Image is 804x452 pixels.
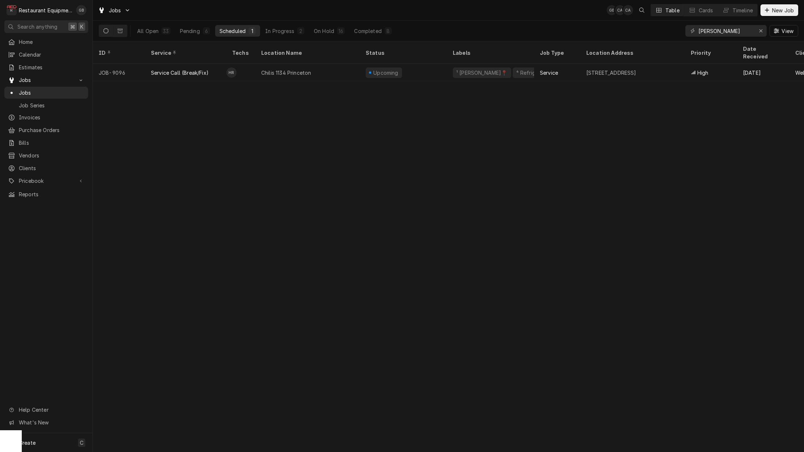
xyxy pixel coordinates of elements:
span: Create [19,440,36,446]
a: Go to Pricebook [4,175,88,187]
a: Go to Jobs [4,74,88,86]
div: Location Name [261,49,353,57]
div: Timeline [733,7,753,14]
div: CA [615,5,625,15]
div: R [7,5,17,15]
button: Search anything⌘K [4,20,88,33]
input: Keyword search [698,25,753,37]
div: HR [226,67,237,78]
span: High [697,69,709,77]
div: ID [99,49,138,57]
button: View [770,25,798,37]
div: GB [76,5,86,15]
span: Pricebook [19,177,74,185]
span: C [80,439,83,447]
div: Gary Beaver's Avatar [607,5,617,15]
span: Calendar [19,51,85,58]
span: Help Center [19,406,84,414]
a: Clients [4,162,88,174]
span: Invoices [19,114,85,121]
div: Hunter Ralston's Avatar [226,67,237,78]
span: What's New [19,419,84,426]
span: Reports [19,190,85,198]
div: 33 [163,27,169,35]
span: ⌘ [70,23,75,30]
div: Priority [691,49,730,57]
a: Purchase Orders [4,124,88,136]
div: ⁴ Refrigeration ❄️ [516,69,562,77]
a: Home [4,36,88,48]
span: Estimates [19,63,85,71]
div: Gary Beaver's Avatar [76,5,86,15]
div: Chrissy Adams's Avatar [623,5,633,15]
div: Labels [453,49,528,57]
span: Search anything [17,23,57,30]
div: Service [540,69,558,77]
div: Upcoming [373,69,399,77]
div: Restaurant Equipment Diagnostics [19,7,72,14]
span: Bills [19,139,85,147]
a: Estimates [4,61,88,73]
div: Date Received [743,45,782,60]
span: Jobs [19,89,85,96]
div: Location Address [586,49,678,57]
div: Chrissy Adams's Avatar [615,5,625,15]
div: In Progress [265,27,294,35]
div: Service [151,49,219,57]
div: Scheduled [220,27,246,35]
div: Service Call (Break/Fix) [151,69,209,77]
div: 8 [386,27,390,35]
a: Calendar [4,49,88,61]
div: CA [623,5,633,15]
div: JOB-9096 [93,64,145,81]
div: Status [366,49,440,57]
div: GB [607,5,617,15]
div: Table [665,7,680,14]
a: Go to Help Center [4,404,88,416]
div: Chilis 1134 Princeton [261,69,311,77]
span: Job Series [19,102,85,109]
a: Vendors [4,149,88,161]
span: New Job [771,7,795,14]
a: Bills [4,137,88,149]
div: Techs [232,49,250,57]
button: Open search [636,4,648,16]
span: Jobs [19,76,74,84]
a: Go to What's New [4,416,88,428]
span: K [80,23,83,30]
div: 16 [339,27,343,35]
div: [STREET_ADDRESS] [586,69,636,77]
div: On Hold [314,27,334,35]
span: Vendors [19,152,85,159]
span: Clients [19,164,85,172]
div: Pending [180,27,200,35]
span: Home [19,38,85,46]
a: Jobs [4,87,88,99]
span: View [780,27,795,35]
a: Job Series [4,99,88,111]
div: ¹ [PERSON_NAME]📍 [456,69,508,77]
button: New Job [760,4,798,16]
div: 1 [250,27,254,35]
a: Reports [4,188,88,200]
span: Jobs [109,7,121,14]
div: 6 [204,27,209,35]
button: Erase input [755,25,767,37]
div: 2 [299,27,303,35]
div: [DATE] [737,64,789,81]
div: Job Type [540,49,575,57]
div: Completed [354,27,381,35]
div: All Open [137,27,159,35]
span: Purchase Orders [19,126,85,134]
a: Invoices [4,111,88,123]
div: Restaurant Equipment Diagnostics's Avatar [7,5,17,15]
a: Go to Jobs [95,4,134,16]
div: Cards [699,7,713,14]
